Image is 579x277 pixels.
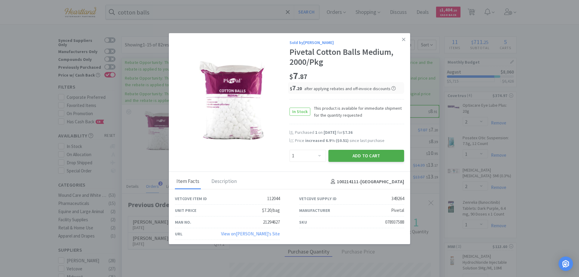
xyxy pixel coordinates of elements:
div: Manufacturer [299,207,330,214]
div: Pivetal [391,207,404,214]
span: $ [289,72,293,81]
div: Pivetal Cotton Balls Medium, 2000/Pkg [289,47,404,67]
div: Sold by [PERSON_NAME] [289,39,404,46]
span: This product is available for immediate shipment for the quantity requested [310,105,404,118]
div: Description [210,174,238,189]
div: Price since last purchase [295,137,404,144]
span: after applying rebates and off-invoice discounts [304,86,396,91]
div: 078937588 [385,219,404,226]
img: 368ee7d4260642359600746e96ac3a1e_349264.jpeg [193,61,271,140]
span: . 20 [296,86,302,91]
span: 7 [290,83,302,92]
div: Open Intercom Messenger [558,257,573,271]
span: $7.36 [343,130,353,135]
a: View on[PERSON_NAME]'s Site [221,231,280,237]
span: . 87 [298,72,307,81]
div: SKU [299,219,307,225]
h4: 100214111 - [GEOGRAPHIC_DATA] [328,178,404,186]
div: 349264 [391,195,404,202]
div: Purchased on for [295,130,404,136]
span: $0.51 [337,138,347,143]
button: Add to Cart [328,150,404,162]
div: 112044 [267,195,280,202]
div: URL [175,231,182,237]
div: Vetcove Supply ID [299,195,337,202]
span: [DATE] [324,130,336,135]
div: $7.20/bag [262,207,280,214]
span: $ [290,86,292,91]
span: In Stock [290,108,310,115]
span: increased 6.9 % ( ) [305,138,349,143]
div: 21294627 [263,219,280,226]
div: Item Facts [175,174,201,189]
div: Vetcove Item ID [175,195,207,202]
div: Man No. [175,219,191,225]
div: Unit Price [175,207,196,214]
span: 1 [315,130,317,135]
span: 7 [289,70,307,82]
